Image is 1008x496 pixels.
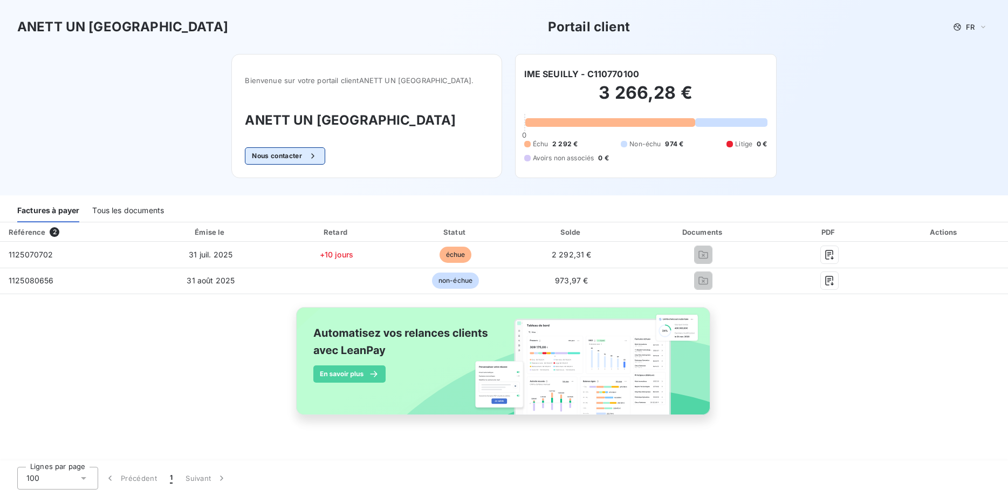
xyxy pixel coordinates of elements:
[548,17,630,37] h3: Portail client
[432,273,479,289] span: non-échue
[92,200,164,222] div: Tous les documents
[9,250,53,259] span: 1125070702
[179,467,234,490] button: Suivant
[524,67,640,80] h6: IME SEUILLY - C110770100
[320,250,353,259] span: +10 jours
[98,467,163,490] button: Précédent
[26,473,39,484] span: 100
[286,301,722,433] img: banner
[552,139,578,149] span: 2 292 €
[757,139,767,149] span: 0 €
[555,276,588,285] span: 973,97 €
[9,228,45,236] div: Référence
[735,139,752,149] span: Litige
[163,467,179,490] button: 1
[665,139,683,149] span: 974 €
[552,250,592,259] span: 2 292,31 €
[780,227,879,237] div: PDF
[966,23,975,31] span: FR
[399,227,512,237] div: Statut
[245,111,488,130] h3: ANETT UN [GEOGRAPHIC_DATA]
[147,227,274,237] div: Émise le
[17,17,228,37] h3: ANETT UN [GEOGRAPHIC_DATA]
[17,200,79,222] div: Factures à payer
[187,276,235,285] span: 31 août 2025
[440,247,472,263] span: échue
[50,227,59,237] span: 2
[245,76,488,85] span: Bienvenue sur votre portail client ANETT UN [GEOGRAPHIC_DATA] .
[883,227,1006,237] div: Actions
[629,139,661,149] span: Non-échu
[189,250,232,259] span: 31 juil. 2025
[516,227,626,237] div: Solde
[245,147,325,165] button: Nous contacter
[631,227,776,237] div: Documents
[278,227,394,237] div: Retard
[524,82,767,114] h2: 3 266,28 €
[9,276,54,285] span: 1125080656
[533,139,548,149] span: Échu
[170,473,173,484] span: 1
[533,153,594,163] span: Avoirs non associés
[522,131,526,139] span: 0
[598,153,608,163] span: 0 €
